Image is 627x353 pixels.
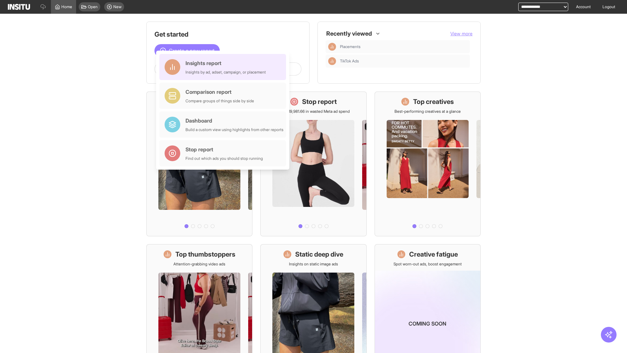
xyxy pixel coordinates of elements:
[340,59,359,64] span: TikTok Ads
[277,109,350,114] p: Save £19,981.66 in wasted Meta ad spend
[61,4,72,9] span: Home
[185,145,263,153] div: Stop report
[340,44,361,49] span: Placements
[175,250,235,259] h1: Top thumbstoppers
[413,97,454,106] h1: Top creatives
[146,92,252,236] a: What's live nowSee all active ads instantly
[8,4,30,10] img: Logo
[340,59,467,64] span: TikTok Ads
[185,70,266,75] div: Insights by ad, adset, campaign, or placement
[113,4,121,9] span: New
[450,30,473,37] button: View more
[375,92,481,236] a: Top creativesBest-performing creatives at a glance
[185,98,254,104] div: Compare groups of things side by side
[169,47,215,55] span: Create a new report
[185,156,263,161] div: Find out which ads you should stop running
[295,250,343,259] h1: Static deep dive
[289,261,338,267] p: Insights on static image ads
[185,88,254,96] div: Comparison report
[88,4,98,9] span: Open
[340,44,467,49] span: Placements
[394,109,461,114] p: Best-performing creatives at a glance
[260,92,366,236] a: Stop reportSave £19,981.66 in wasted Meta ad spend
[450,31,473,36] span: View more
[154,30,301,39] h1: Get started
[328,57,336,65] div: Insights
[185,59,266,67] div: Insights report
[302,97,337,106] h1: Stop report
[185,117,283,125] div: Dashboard
[173,261,225,267] p: Attention-grabbing video ads
[185,127,283,132] div: Build a custom view using highlights from other reports
[328,43,336,51] div: Insights
[154,44,220,57] button: Create a new report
